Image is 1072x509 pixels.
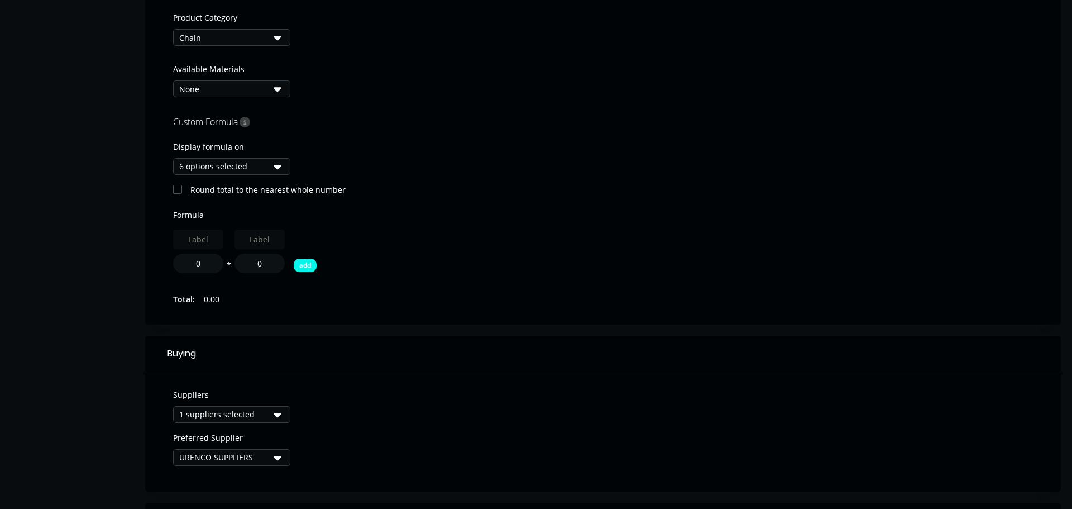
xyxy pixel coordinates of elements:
[173,115,1033,130] div: Custom Formula
[204,293,219,305] span: 0.00
[179,160,269,172] div: 6 options selected
[234,254,285,273] input: Value
[179,83,269,95] div: None
[179,32,269,44] div: Chain
[179,451,269,463] div: URENCO SUPPLIERS
[173,230,223,249] input: Label
[173,141,290,153] label: Display formula on
[173,80,290,97] button: None
[173,12,285,23] label: Product Category
[173,158,290,175] button: 6 options selected
[179,408,269,420] div: 1 suppliers selected
[173,254,223,273] input: Value
[173,389,290,401] label: Suppliers
[173,63,290,75] label: Available Materials
[145,336,1061,372] div: Buying
[173,293,195,305] span: Total:
[173,449,290,466] button: URENCO SUPPLIERS
[173,209,1033,221] span: Formula
[234,230,285,249] input: Label
[173,29,290,46] button: Chain
[173,406,290,423] button: 1 suppliers selected
[173,432,290,444] label: Preferred Supplier
[294,259,317,272] button: add
[190,184,346,196] div: Round total to the nearest whole number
